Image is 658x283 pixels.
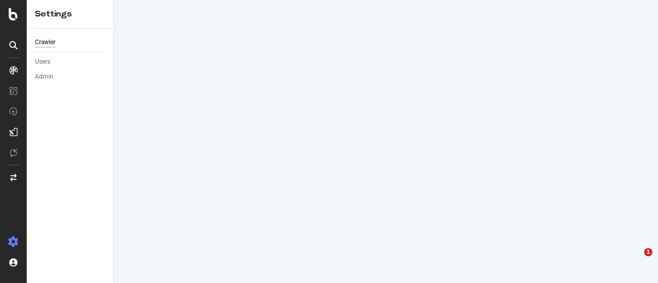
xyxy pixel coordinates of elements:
[35,37,56,48] div: Crawler
[35,71,53,82] div: Admin
[35,56,50,67] div: Users
[35,37,106,48] a: Crawler
[35,8,105,20] div: Settings
[644,248,652,256] span: 1
[623,248,648,273] iframe: Intercom live chat
[35,71,106,82] a: Admin
[35,56,106,67] a: Users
